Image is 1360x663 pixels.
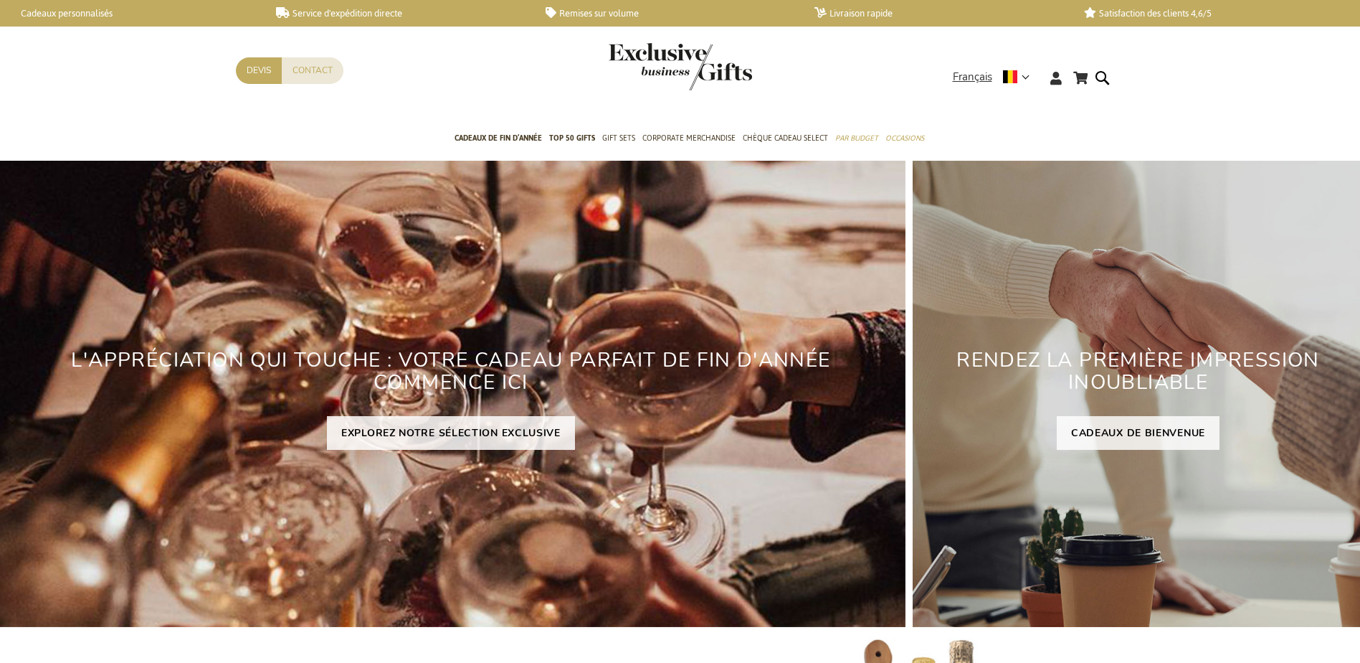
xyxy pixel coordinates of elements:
[276,7,522,19] a: Service d'expédition directe
[602,131,635,146] span: Gift Sets
[609,43,680,90] a: store logo
[327,416,575,450] a: EXPLOREZ NOTRE SÉLECTION EXCLUSIVE
[455,131,542,146] span: Cadeaux de fin d’année
[814,7,1060,19] a: Livraison rapide
[953,69,1039,85] div: Français
[743,131,828,146] span: Chèque Cadeau Select
[7,7,253,19] a: Cadeaux personnalisés
[546,7,791,19] a: Remises sur volume
[885,131,924,146] span: Occasions
[609,43,752,90] img: Exclusive Business gifts logo
[642,131,736,146] span: Corporate Merchandise
[1057,416,1219,450] a: CADEAUX DE BIENVENUE
[953,69,992,85] span: Français
[282,57,343,84] a: Contact
[236,57,282,84] a: Devis
[549,131,595,146] span: TOP 50 Gifts
[835,131,878,146] span: Par budget
[1084,7,1330,19] a: Satisfaction des clients 4,6/5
